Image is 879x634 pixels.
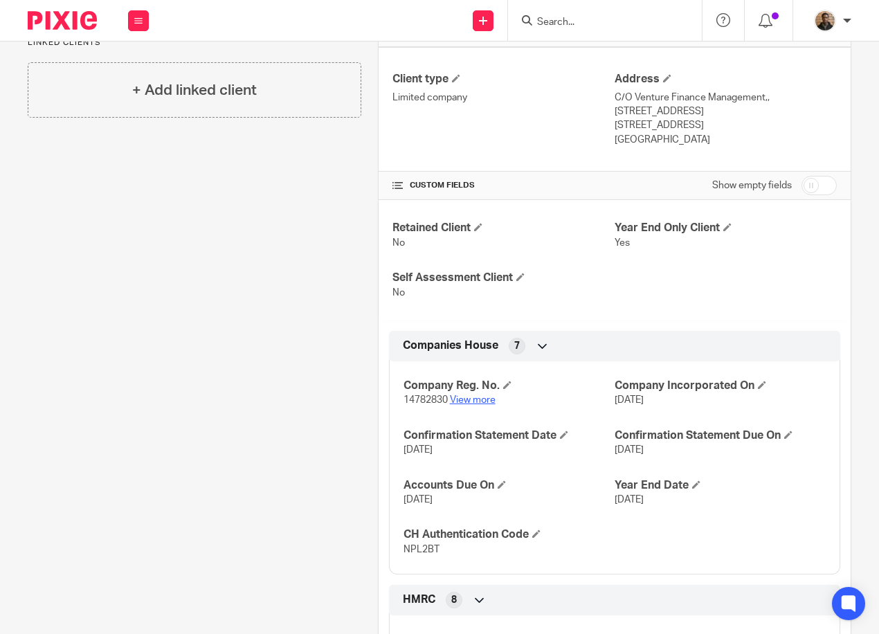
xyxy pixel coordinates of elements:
span: Yes [615,238,630,248]
h4: + Add linked client [132,80,257,101]
h4: Year End Date [615,478,826,493]
h4: Confirmation Statement Date [404,428,615,443]
h4: Company Reg. No. [404,379,615,393]
span: [DATE] [615,395,644,405]
h4: Year End Only Client [615,221,837,235]
span: [DATE] [404,445,433,455]
h4: Accounts Due On [404,478,615,493]
a: View more [450,395,496,405]
span: 8 [451,593,457,607]
span: [DATE] [404,495,433,505]
img: WhatsApp%20Image%202025-04-23%20.jpg [814,10,836,32]
label: Show empty fields [712,179,792,192]
h4: Company Incorporated On [615,379,826,393]
h4: Retained Client [392,221,615,235]
img: Pixie [28,11,97,30]
h4: Confirmation Statement Due On [615,428,826,443]
span: HMRC [403,592,435,607]
span: No [392,288,405,298]
p: C/O Venture Finance Management,, [STREET_ADDRESS] [615,91,837,119]
p: Limited company [392,91,615,105]
span: Companies House [403,338,498,353]
h4: CH Authentication Code [404,527,615,542]
span: [DATE] [615,445,644,455]
h4: Address [615,72,837,87]
p: [STREET_ADDRESS] [615,118,837,132]
h4: Self Assessment Client [392,271,615,285]
h4: CUSTOM FIELDS [392,180,615,191]
p: Linked clients [28,37,361,48]
span: NPL2BT [404,545,439,554]
h4: Client type [392,72,615,87]
span: [DATE] [615,495,644,505]
span: No [392,238,405,248]
span: 14782830 [404,395,448,405]
p: [GEOGRAPHIC_DATA] [615,133,837,147]
span: 7 [514,339,520,353]
input: Search [536,17,660,29]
